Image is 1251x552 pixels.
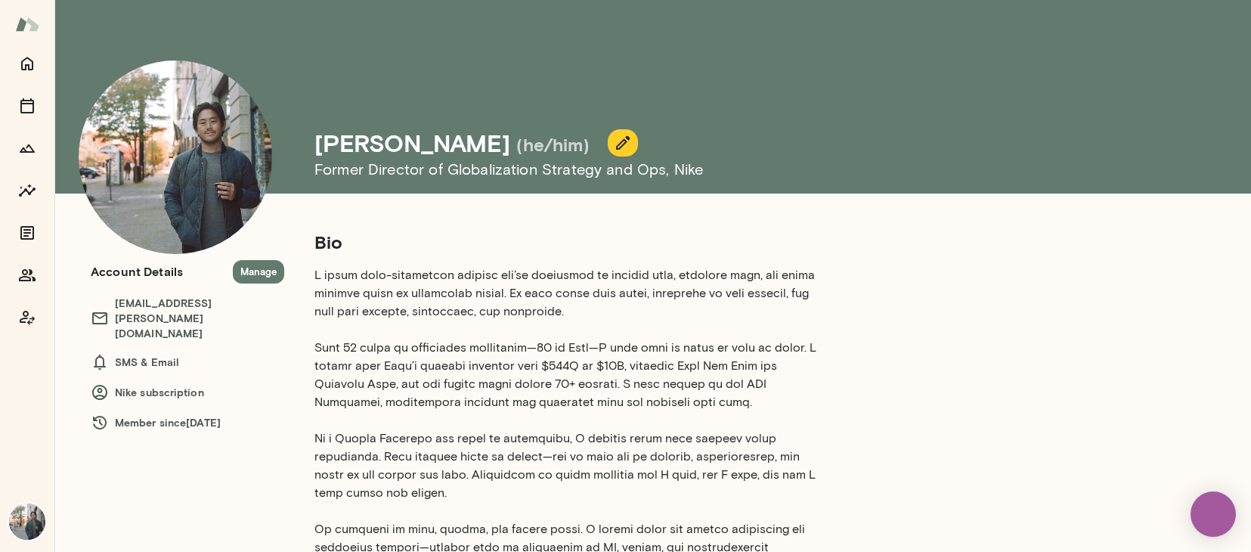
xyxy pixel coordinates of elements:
[516,132,590,157] h5: (he/him)
[91,353,284,371] h6: SMS & Email
[12,175,42,206] button: Insights
[12,218,42,248] button: Documents
[91,383,284,402] h6: Nike subscription
[12,133,42,163] button: Growth Plan
[12,48,42,79] button: Home
[314,230,822,254] h5: Bio
[12,91,42,121] button: Sessions
[91,296,284,341] h6: [EMAIL_ADDRESS][PERSON_NAME][DOMAIN_NAME]
[314,129,510,157] h4: [PERSON_NAME]
[314,157,1222,181] h6: Former Director of Globalization Strategy and Ops , Nike
[233,260,284,284] button: Manage
[79,60,272,254] img: Gene Lee
[12,302,42,333] button: Coach app
[12,260,42,290] button: Members
[9,504,45,540] img: Gene Lee
[91,262,183,281] h6: Account Details
[15,10,39,39] img: Mento
[91,414,284,432] h6: Member since [DATE]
